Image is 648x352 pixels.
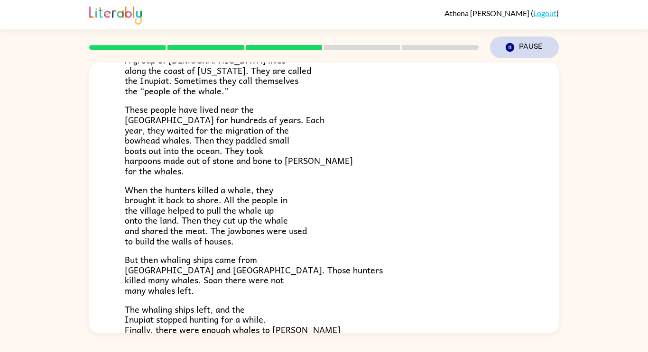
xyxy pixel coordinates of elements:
span: But then whaling ships came from [GEOGRAPHIC_DATA] and [GEOGRAPHIC_DATA]. Those hunters killed ma... [125,253,383,297]
span: These people have lived near the [GEOGRAPHIC_DATA] for hundreds of years. Each year, they waited ... [125,102,353,178]
span: Athena [PERSON_NAME] [444,9,531,18]
span: A group of [DEMOGRAPHIC_DATA] lives along the coast of [US_STATE]. They are called the Inupiat. S... [125,53,311,98]
div: ( ) [444,9,559,18]
img: Literably [89,4,142,25]
button: Pause [490,36,559,58]
a: Logout [533,9,556,18]
span: When the hunters killed a whale, they brought it back to shore. All the people in the village hel... [125,183,307,248]
span: The whaling ships left, and the Inupiat stopped hunting for a while. Finally, there were enough w... [125,302,341,347]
